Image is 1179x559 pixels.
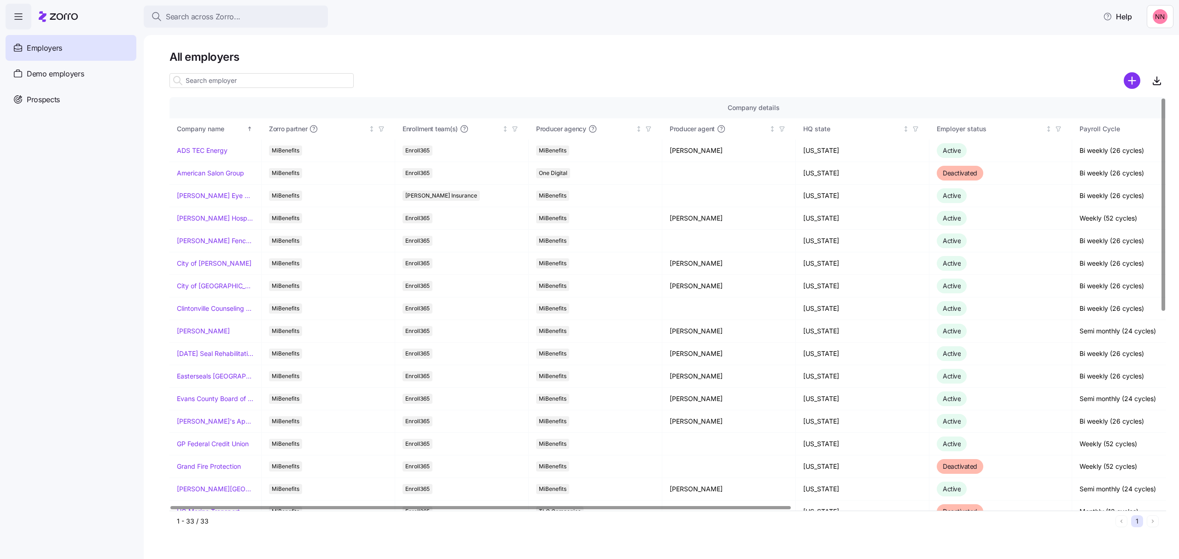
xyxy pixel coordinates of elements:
span: Active [943,440,961,448]
span: MiBenefits [272,349,299,359]
div: Not sorted [368,126,375,132]
span: MiBenefits [272,439,299,449]
td: [US_STATE] [796,320,929,343]
span: MiBenefits [539,461,566,472]
span: Enroll365 [405,258,430,268]
span: Zorro partner [269,124,307,134]
span: MiBenefits [272,371,299,381]
th: Employer statusNot sorted [929,118,1072,140]
span: Enroll365 [405,236,430,246]
td: [PERSON_NAME] [662,365,796,388]
span: Enroll365 [405,349,430,359]
span: Enroll365 [405,439,430,449]
span: Demo employers [27,68,84,80]
span: MiBenefits [539,371,566,381]
span: MiBenefits [539,281,566,291]
span: MiBenefits [272,416,299,426]
span: Enrollment team(s) [403,124,458,134]
th: Zorro partnerNot sorted [262,118,395,140]
a: Employers [6,35,136,61]
a: [PERSON_NAME] [177,326,230,336]
a: [PERSON_NAME] Hospitality [177,214,254,223]
span: MiBenefits [539,349,566,359]
span: MiBenefits [539,303,566,314]
span: Enroll365 [405,484,430,494]
td: [PERSON_NAME] [662,275,796,297]
span: Active [943,214,961,222]
span: Active [943,395,961,402]
svg: add icon [1124,72,1140,89]
span: Active [943,146,961,154]
td: [US_STATE] [796,275,929,297]
span: Enroll365 [405,326,430,336]
td: [US_STATE] [796,478,929,501]
a: Evans County Board of Commissioners [177,394,254,403]
span: Enroll365 [405,281,430,291]
input: Search employer [169,73,354,88]
span: Help [1103,11,1132,22]
span: MiBenefits [272,168,299,178]
div: Not sorted [1045,126,1052,132]
span: MiBenefits [272,146,299,156]
a: [DATE] Seal Rehabilitation Center of [GEOGRAPHIC_DATA] [177,349,254,358]
a: Easterseals [GEOGRAPHIC_DATA] & [GEOGRAPHIC_DATA][US_STATE] [177,372,254,381]
div: Not sorted [502,126,508,132]
a: Demo employers [6,61,136,87]
span: MiBenefits [539,258,566,268]
span: MiBenefits [539,326,566,336]
span: Active [943,372,961,380]
th: Enrollment team(s)Not sorted [395,118,529,140]
span: Active [943,327,961,335]
span: Active [943,282,961,290]
td: [US_STATE] [796,230,929,252]
td: [US_STATE] [796,501,929,523]
span: Enroll365 [405,371,430,381]
span: Prospects [27,94,60,105]
span: Enroll365 [405,213,430,223]
button: 1 [1131,515,1143,527]
span: Search across Zorro... [166,11,240,23]
a: American Salon Group [177,169,244,178]
td: [US_STATE] [796,185,929,207]
span: MiBenefits [272,461,299,472]
div: Employer status [937,124,1044,134]
span: Enroll365 [405,168,430,178]
a: [PERSON_NAME] Eye Associates [177,191,254,200]
span: Active [943,485,961,493]
span: Employers [27,42,62,54]
span: MiBenefits [539,146,566,156]
div: Payroll Cycle [1080,124,1177,134]
span: MiBenefits [272,326,299,336]
span: Enroll365 [405,416,430,426]
td: [US_STATE] [796,388,929,410]
img: 37cb906d10cb440dd1cb011682786431 [1153,9,1167,24]
td: [PERSON_NAME] [662,343,796,365]
td: [PERSON_NAME] [662,388,796,410]
div: Not sorted [903,126,909,132]
span: MiBenefits [272,394,299,404]
td: [US_STATE] [796,433,929,455]
span: Enroll365 [405,394,430,404]
span: Active [943,259,961,267]
span: Active [943,417,961,425]
span: MiBenefits [272,303,299,314]
a: Clintonville Counseling and Wellness [177,304,254,313]
div: HQ state [803,124,901,134]
td: [US_STATE] [796,252,929,275]
span: MiBenefits [539,236,566,246]
span: MiBenefits [539,416,566,426]
span: Active [943,304,961,312]
th: Company nameSorted ascending [169,118,262,140]
td: [PERSON_NAME] [662,478,796,501]
td: [US_STATE] [796,455,929,478]
td: [US_STATE] [796,343,929,365]
span: Enroll365 [405,461,430,472]
td: [US_STATE] [796,207,929,230]
td: [PERSON_NAME] [662,320,796,343]
td: [PERSON_NAME] [662,140,796,162]
button: Help [1096,7,1139,26]
a: City of [GEOGRAPHIC_DATA] [177,281,254,291]
div: 1 - 33 / 33 [177,517,1112,526]
span: Active [943,237,961,245]
span: One Digital [539,168,567,178]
